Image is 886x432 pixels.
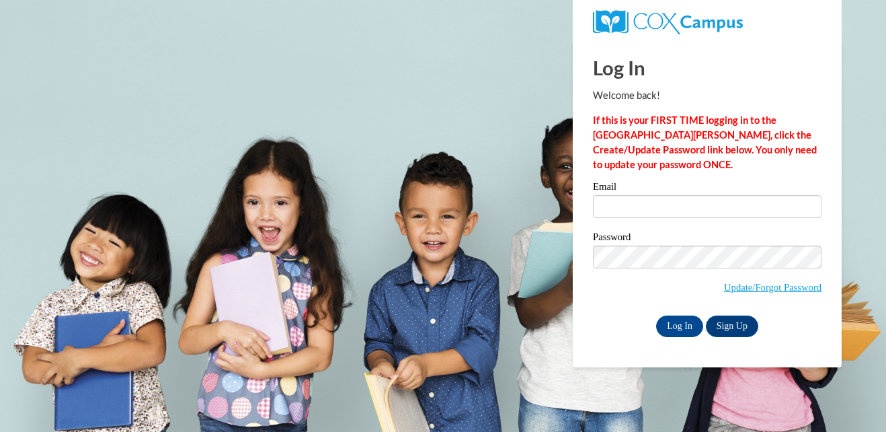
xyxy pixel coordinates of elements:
img: COX Campus [593,10,743,34]
a: Update/Forgot Password [724,282,821,293]
h1: Log In [593,54,821,81]
p: Welcome back! [593,88,821,103]
label: Password [593,232,821,246]
input: Log In [656,316,703,337]
a: COX Campus [593,15,743,27]
a: Sign Up [706,316,758,337]
strong: If this is your FIRST TIME logging in to the [GEOGRAPHIC_DATA][PERSON_NAME], click the Create/Upd... [593,114,817,170]
label: Email [593,182,821,195]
